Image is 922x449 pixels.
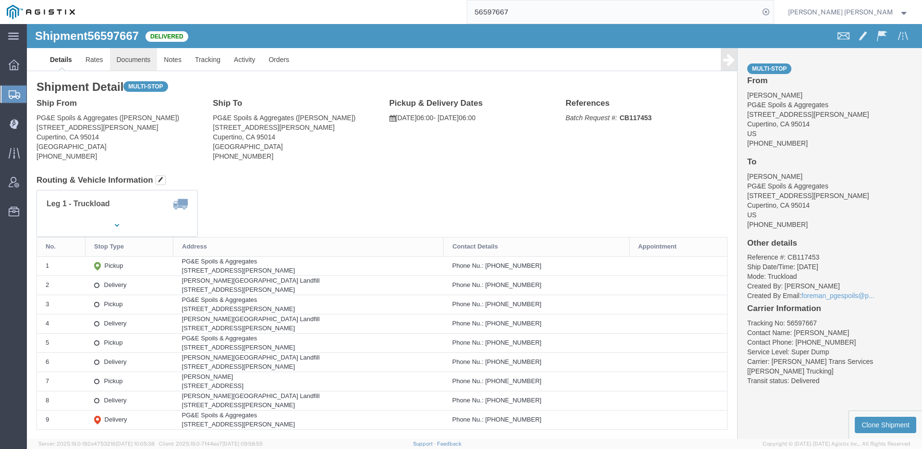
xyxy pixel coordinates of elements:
[788,6,909,18] button: [PERSON_NAME] [PERSON_NAME]
[222,441,263,447] span: [DATE] 09:58:55
[27,24,922,439] iframe: FS Legacy Container
[116,441,155,447] span: [DATE] 10:05:38
[38,441,155,447] span: Server: 2025.19.0-192a4753216
[7,5,75,19] img: logo
[788,7,893,17] span: Kayte Bray Dogali
[413,441,437,447] a: Support
[763,440,910,448] span: Copyright © [DATE]-[DATE] Agistix Inc., All Rights Reserved
[159,441,263,447] span: Client: 2025.19.0-7f44ea7
[437,441,461,447] a: Feedback
[467,0,759,24] input: Search for shipment number, reference number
